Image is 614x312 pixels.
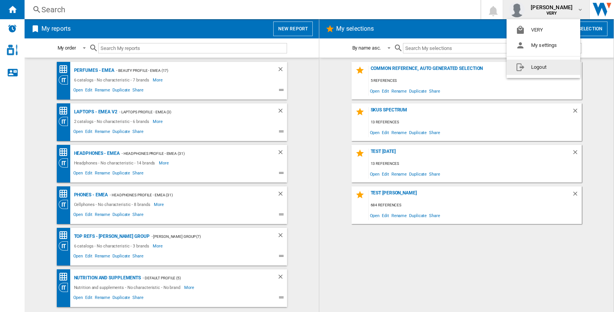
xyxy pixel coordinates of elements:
[507,60,580,75] button: Logout
[507,22,580,38] button: VERY
[507,38,580,53] button: My settings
